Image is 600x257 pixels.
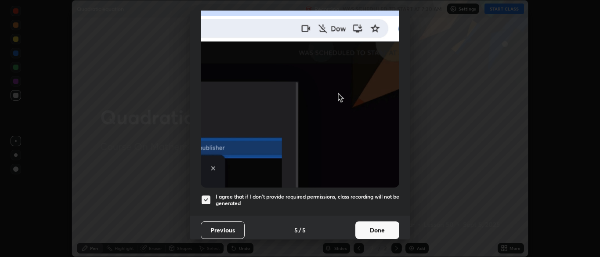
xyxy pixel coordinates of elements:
[216,193,399,207] h5: I agree that if I don't provide required permissions, class recording will not be generated
[294,225,298,235] h4: 5
[201,221,245,239] button: Previous
[355,221,399,239] button: Done
[299,225,301,235] h4: /
[302,225,306,235] h4: 5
